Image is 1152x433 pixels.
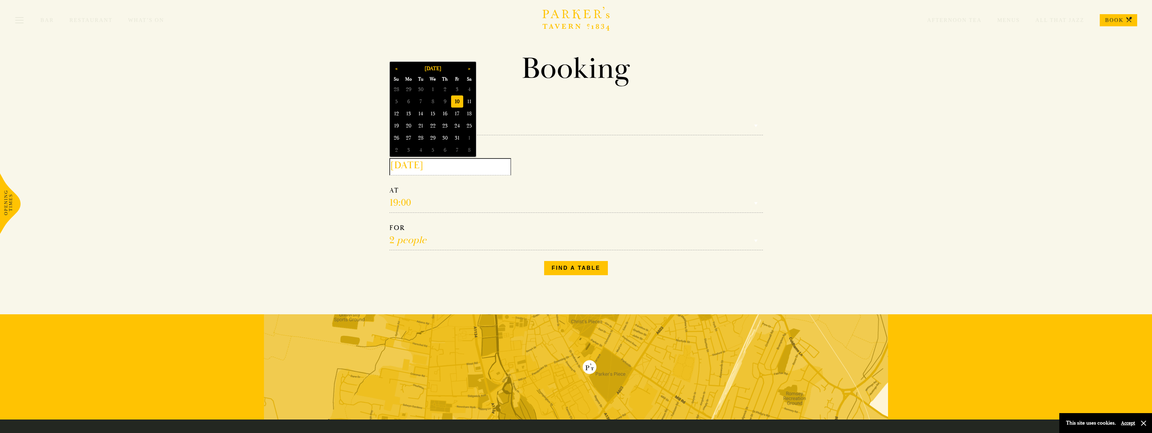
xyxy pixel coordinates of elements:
span: 29 [403,83,415,95]
span: Su [390,75,403,83]
span: 3 [403,144,415,156]
span: 6 [439,144,451,156]
span: 2 [390,144,403,156]
span: 17 [451,108,463,120]
span: 16 [439,108,451,120]
span: 30 [439,132,451,144]
span: Tu [415,75,427,83]
span: 4 [415,144,427,156]
button: » [463,62,475,75]
p: This site uses cookies. [1066,418,1116,428]
button: « [390,62,403,75]
span: 13 [403,108,415,120]
span: Fr [451,75,463,83]
span: 15 [427,108,439,120]
button: Close and accept [1140,420,1147,427]
span: 21 [415,120,427,132]
span: 29 [427,132,439,144]
span: 25 [463,120,475,132]
button: [DATE] [403,62,463,75]
span: 11 [463,95,475,108]
span: 1 [463,132,475,144]
span: 27 [403,132,415,144]
span: 10 [451,95,463,108]
button: Find a table [544,261,608,275]
span: 5 [390,95,403,108]
span: 5 [427,144,439,156]
img: map [264,314,888,420]
span: 23 [439,120,451,132]
span: 6 [403,95,415,108]
span: 8 [427,95,439,108]
span: 28 [390,83,403,95]
span: Th [439,75,451,83]
span: 14 [415,108,427,120]
span: 3 [451,83,463,95]
span: 19 [390,120,403,132]
span: 1 [427,83,439,95]
span: 28 [415,132,427,144]
span: 4 [463,83,475,95]
button: Accept [1121,420,1135,426]
span: 24 [451,120,463,132]
span: 12 [390,108,403,120]
span: 22 [427,120,439,132]
span: Sa [463,75,475,83]
span: 30 [415,83,427,95]
span: 7 [451,144,463,156]
span: 2 [439,83,451,95]
span: We [427,75,439,83]
span: 31 [451,132,463,144]
span: 7 [415,95,427,108]
h1: Booking [384,51,768,87]
span: 9 [439,95,451,108]
span: 8 [463,144,475,156]
span: Mo [403,75,415,83]
span: 20 [403,120,415,132]
span: 26 [390,132,403,144]
span: 18 [463,108,475,120]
